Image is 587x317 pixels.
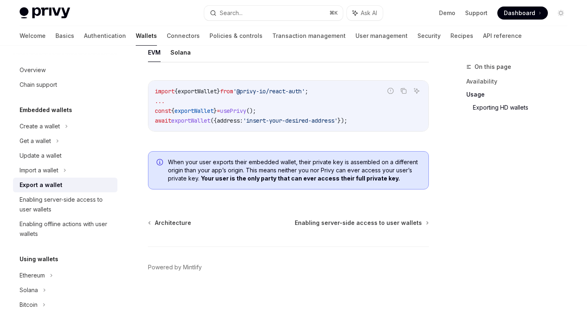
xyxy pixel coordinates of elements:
[13,148,117,163] a: Update a wallet
[13,178,117,192] a: Export a wallet
[210,26,263,46] a: Policies & controls
[214,107,217,114] span: }
[148,43,161,62] button: EVM
[84,26,126,46] a: Authentication
[155,117,171,124] span: await
[466,88,574,101] a: Usage
[20,300,38,310] div: Bitcoin
[20,121,60,131] div: Create a wallet
[295,219,428,227] a: Enabling server-side access to user wallets
[155,97,165,105] span: ...
[167,26,200,46] a: Connectors
[411,86,422,96] button: Ask AI
[136,26,157,46] a: Wallets
[20,271,45,280] div: Ethereum
[148,263,202,271] a: Powered by Mintlify
[149,219,191,227] a: Architecture
[338,117,347,124] span: });
[220,8,243,18] div: Search...
[20,80,57,90] div: Chain support
[13,63,117,77] a: Overview
[20,285,38,295] div: Solana
[168,158,420,183] span: When your user exports their embedded wallet, their private key is assembled on a different origi...
[20,105,72,115] h5: Embedded wallets
[473,101,574,114] a: Exporting HD wallets
[20,151,62,161] div: Update a wallet
[361,9,377,17] span: Ask AI
[178,88,217,95] span: exportWallet
[20,219,113,239] div: Enabling offline actions with user wallets
[450,26,473,46] a: Recipes
[483,26,522,46] a: API reference
[243,117,338,124] span: 'insert-your-desired-address'
[155,219,191,227] span: Architecture
[474,62,511,72] span: On this page
[170,43,191,62] button: Solana
[20,254,58,264] h5: Using wallets
[155,107,171,114] span: const
[20,65,46,75] div: Overview
[220,88,233,95] span: from
[554,7,567,20] button: Toggle dark mode
[20,195,113,214] div: Enabling server-side access to user wallets
[439,9,455,17] a: Demo
[220,107,246,114] span: usePrivy
[210,117,217,124] span: ({
[171,117,210,124] span: exportWallet
[174,88,178,95] span: {
[13,77,117,92] a: Chain support
[233,88,305,95] span: '@privy-io/react-auth'
[504,9,535,17] span: Dashboard
[204,6,342,20] button: Search...⌘K
[155,88,174,95] span: import
[171,107,174,114] span: {
[174,107,214,114] span: exportWallet
[20,26,46,46] a: Welcome
[465,9,488,17] a: Support
[417,26,441,46] a: Security
[329,10,338,16] span: ⌘ K
[201,175,400,182] b: Your user is the only party that can ever access their full private key.
[55,26,74,46] a: Basics
[466,75,574,88] a: Availability
[246,107,256,114] span: ();
[20,165,58,175] div: Import a wallet
[157,159,165,167] svg: Info
[20,180,62,190] div: Export a wallet
[217,107,220,114] span: =
[347,6,383,20] button: Ask AI
[217,117,243,124] span: address:
[217,88,220,95] span: }
[20,136,51,146] div: Get a wallet
[385,86,396,96] button: Report incorrect code
[272,26,346,46] a: Transaction management
[295,219,422,227] span: Enabling server-side access to user wallets
[497,7,548,20] a: Dashboard
[355,26,408,46] a: User management
[13,192,117,217] a: Enabling server-side access to user wallets
[20,7,70,19] img: light logo
[305,88,308,95] span: ;
[398,86,409,96] button: Copy the contents from the code block
[13,217,117,241] a: Enabling offline actions with user wallets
